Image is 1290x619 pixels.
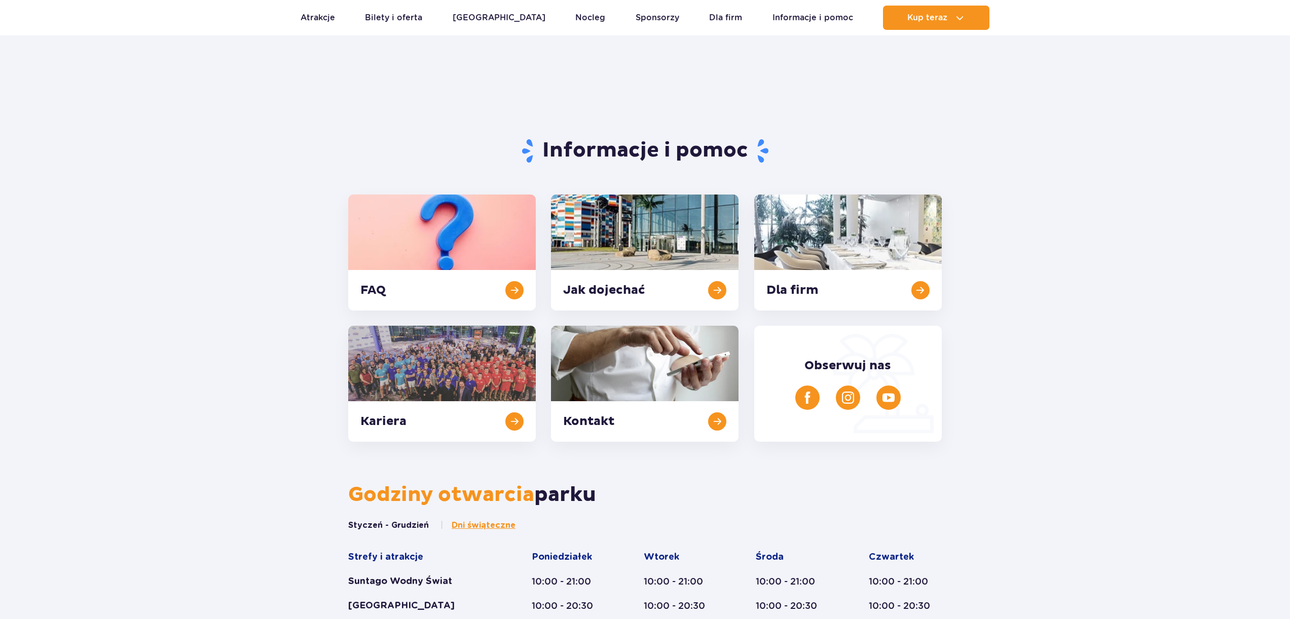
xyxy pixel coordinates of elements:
img: YouTube [882,392,895,404]
button: Styczeń - Grudzień [348,520,429,531]
div: 10:00 - 20:30 [869,600,942,612]
div: 10:00 - 21:00 [532,575,605,588]
div: Środa [756,551,830,563]
button: Dni świąteczne [440,520,515,531]
a: Atrakcje [301,6,335,30]
a: Informacje i pomoc [772,6,853,30]
span: Godziny otwarcia [348,482,534,508]
div: 10:00 - 21:00 [644,575,717,588]
span: Obserwuj nas [804,358,891,373]
img: Instagram [842,392,854,404]
div: Strefy i atrakcje [348,551,493,563]
a: [GEOGRAPHIC_DATA] [453,6,545,30]
div: Czwartek [869,551,942,563]
button: Kup teraz [883,6,989,30]
div: 10:00 - 21:00 [756,575,830,588]
span: Kup teraz [907,13,947,22]
h1: Informacje i pomoc [348,138,942,164]
h2: parku [348,482,942,508]
span: Dni świąteczne [452,520,515,531]
img: Facebook [801,392,814,404]
a: Nocleg [575,6,605,30]
div: Wtorek [644,551,717,563]
div: 10:00 - 20:30 [756,600,830,612]
div: Suntago Wodny Świat [348,575,493,588]
a: Bilety i oferta [365,6,422,30]
div: 10:00 - 20:30 [532,600,605,612]
div: 10:00 - 20:30 [644,600,717,612]
div: Poniedziałek [532,551,605,563]
div: [GEOGRAPHIC_DATA] [348,600,493,612]
div: 10:00 - 21:00 [869,575,942,588]
a: Sponsorzy [636,6,679,30]
a: Dla firm [709,6,742,30]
